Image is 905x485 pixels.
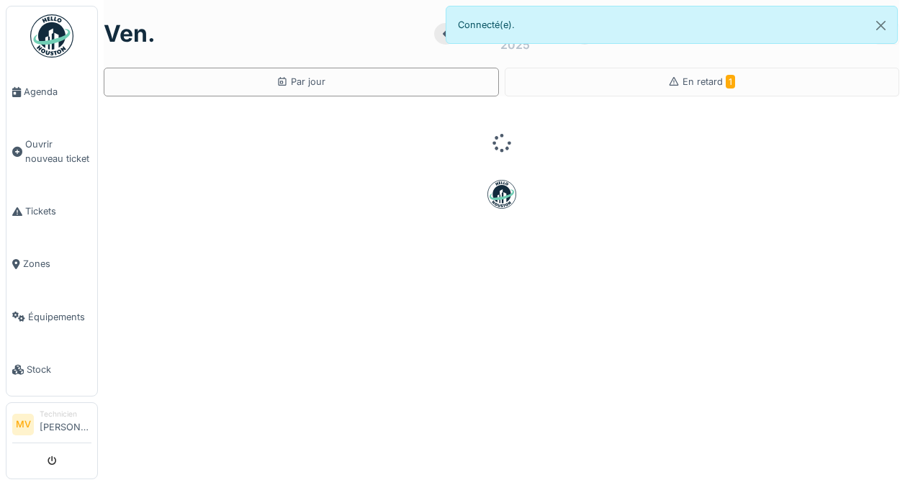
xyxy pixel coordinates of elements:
[446,6,899,44] div: Connecté(e).
[28,310,91,324] span: Équipements
[40,409,91,420] div: Technicien
[30,14,73,58] img: Badge_color-CXgf-gQk.svg
[6,185,97,237] a: Tickets
[12,414,34,435] li: MV
[276,75,325,89] div: Par jour
[683,76,735,87] span: En retard
[25,137,91,165] span: Ouvrir nouveau ticket
[6,343,97,396] a: Stock
[23,257,91,271] span: Zones
[500,36,530,53] div: 2025
[726,75,735,89] span: 1
[6,65,97,118] a: Agenda
[6,118,97,185] a: Ouvrir nouveau ticket
[6,291,97,343] a: Équipements
[27,363,91,376] span: Stock
[25,204,91,218] span: Tickets
[12,409,91,443] a: MV Technicien[PERSON_NAME]
[487,180,516,209] img: badge-BVDL4wpA.svg
[40,409,91,440] li: [PERSON_NAME]
[6,237,97,290] a: Zones
[865,6,897,45] button: Close
[104,20,156,47] h1: ven.
[24,85,91,99] span: Agenda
